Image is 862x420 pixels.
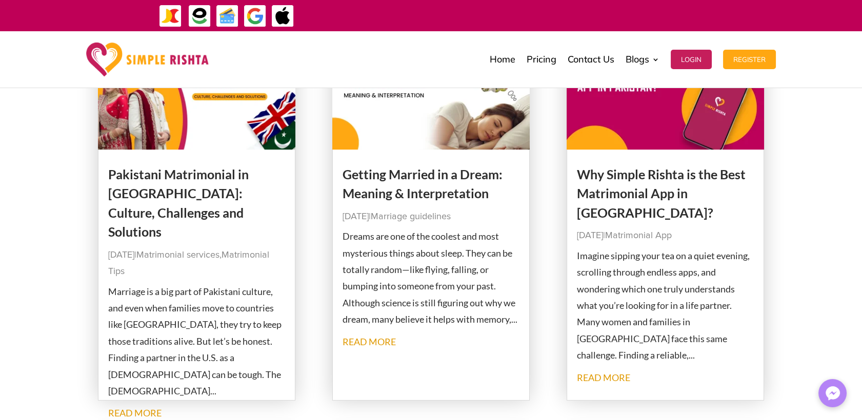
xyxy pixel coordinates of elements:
[527,34,556,85] a: Pricing
[343,336,396,347] a: read more
[577,166,746,220] a: Why Simple Rishta is the Best Matrimonial App in [GEOGRAPHIC_DATA]?
[568,34,614,85] a: Contact Us
[108,166,249,240] a: Pakistani Matrimonial in [GEOGRAPHIC_DATA]: Culture, Challenges and Solutions
[577,247,754,364] p: Imagine sipping your tea on a quiet evening, scrolling through endless apps, and wondering which ...
[108,247,286,280] p: | ,
[244,5,267,28] img: GooglePay-icon
[605,231,672,240] a: Matrimonial App
[108,407,162,418] a: read more
[671,50,712,69] button: Login
[577,231,603,240] span: [DATE]
[136,250,219,260] a: Matrimonial services
[723,50,776,69] button: Register
[626,34,659,85] a: Blogs
[343,228,520,327] p: Dreams are one of the coolest and most mysterious things about sleep. They can be totally random—...
[108,250,134,260] span: [DATE]
[490,34,515,85] a: Home
[159,5,182,28] img: JazzCash-icon
[271,5,294,28] img: ApplePay-icon
[823,383,843,404] img: Messenger
[108,283,286,400] p: Marriage is a big part of Pakistani culture, and even when families move to countries like [GEOGR...
[188,5,211,28] img: EasyPaisa-icon
[343,208,520,225] p: |
[343,212,369,221] span: [DATE]
[371,212,451,221] a: Marriage guidelines
[343,166,503,201] a: Getting Married in a Dream: Meaning & Interpretation
[216,5,239,28] img: Credit Cards
[577,372,630,383] a: read more
[723,34,776,85] a: Register
[577,227,754,244] p: |
[671,34,712,85] a: Login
